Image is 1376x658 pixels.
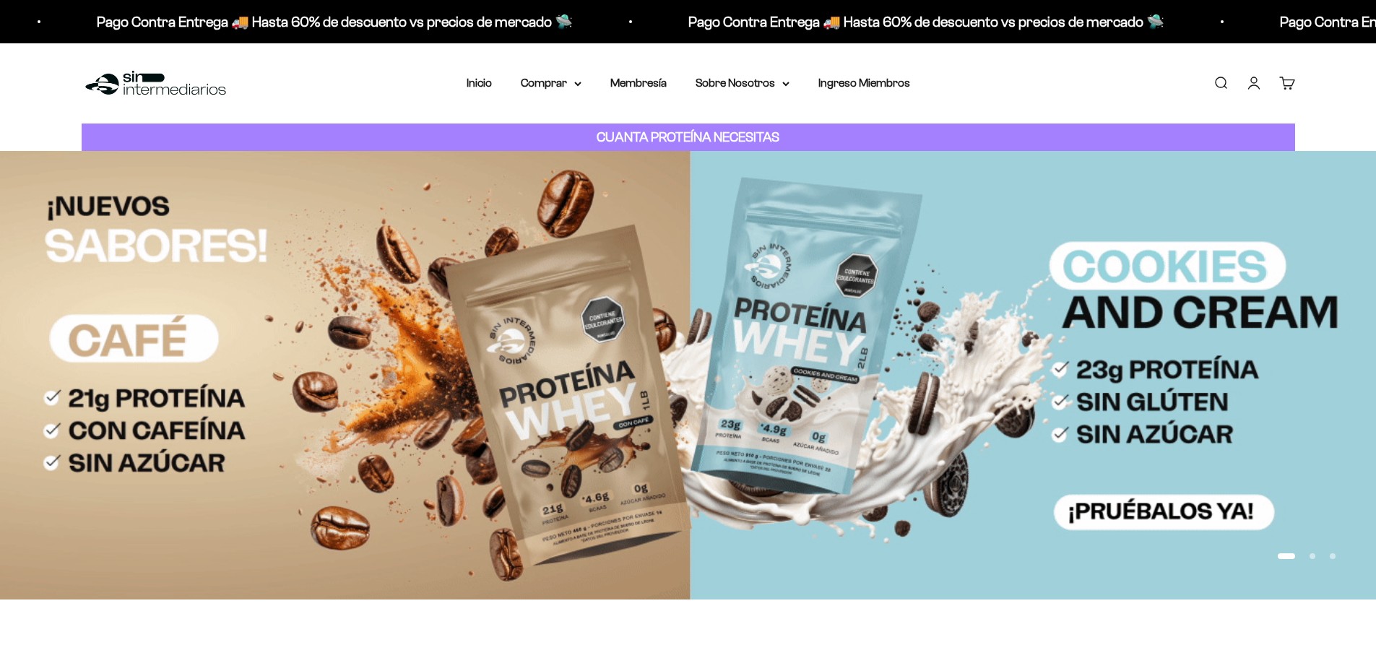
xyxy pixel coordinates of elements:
p: Pago Contra Entrega 🚚 Hasta 60% de descuento vs precios de mercado 🛸 [94,10,570,33]
summary: Comprar [521,74,581,92]
strong: CUANTA PROTEÍNA NECESITAS [597,129,779,144]
p: Pago Contra Entrega 🚚 Hasta 60% de descuento vs precios de mercado 🛸 [685,10,1161,33]
a: Membresía [610,77,667,89]
summary: Sobre Nosotros [696,74,789,92]
a: Inicio [467,77,492,89]
a: Ingreso Miembros [818,77,910,89]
